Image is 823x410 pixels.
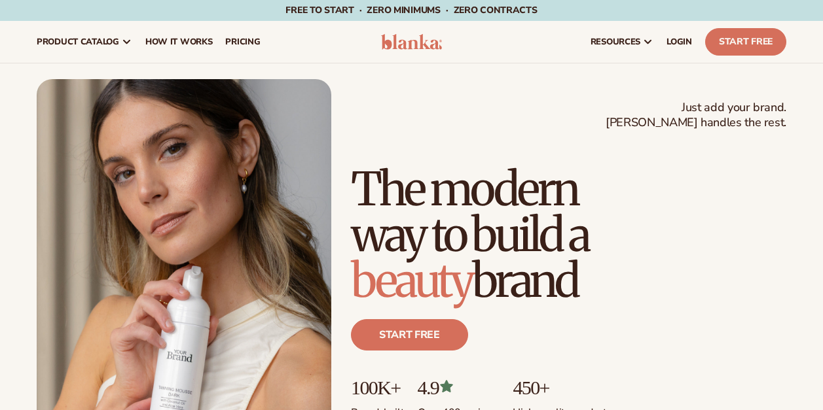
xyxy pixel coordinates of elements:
a: product catalog [30,21,139,63]
a: resources [584,21,660,63]
h1: The modern way to build a brand [351,166,786,303]
p: 450+ [513,377,612,398]
span: LOGIN [667,37,692,47]
p: 4.9 [418,377,500,398]
a: LOGIN [660,21,699,63]
a: Start free [351,319,468,350]
span: How It Works [145,37,213,47]
a: Start Free [705,28,786,56]
span: pricing [225,37,260,47]
a: pricing [219,21,266,63]
span: Just add your brand. [PERSON_NAME] handles the rest. [606,100,786,131]
span: Free to start · ZERO minimums · ZERO contracts [285,4,537,16]
span: product catalog [37,37,119,47]
span: resources [591,37,640,47]
span: beauty [351,252,472,309]
a: How It Works [139,21,219,63]
p: 100K+ [351,377,405,398]
img: logo [381,34,443,50]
